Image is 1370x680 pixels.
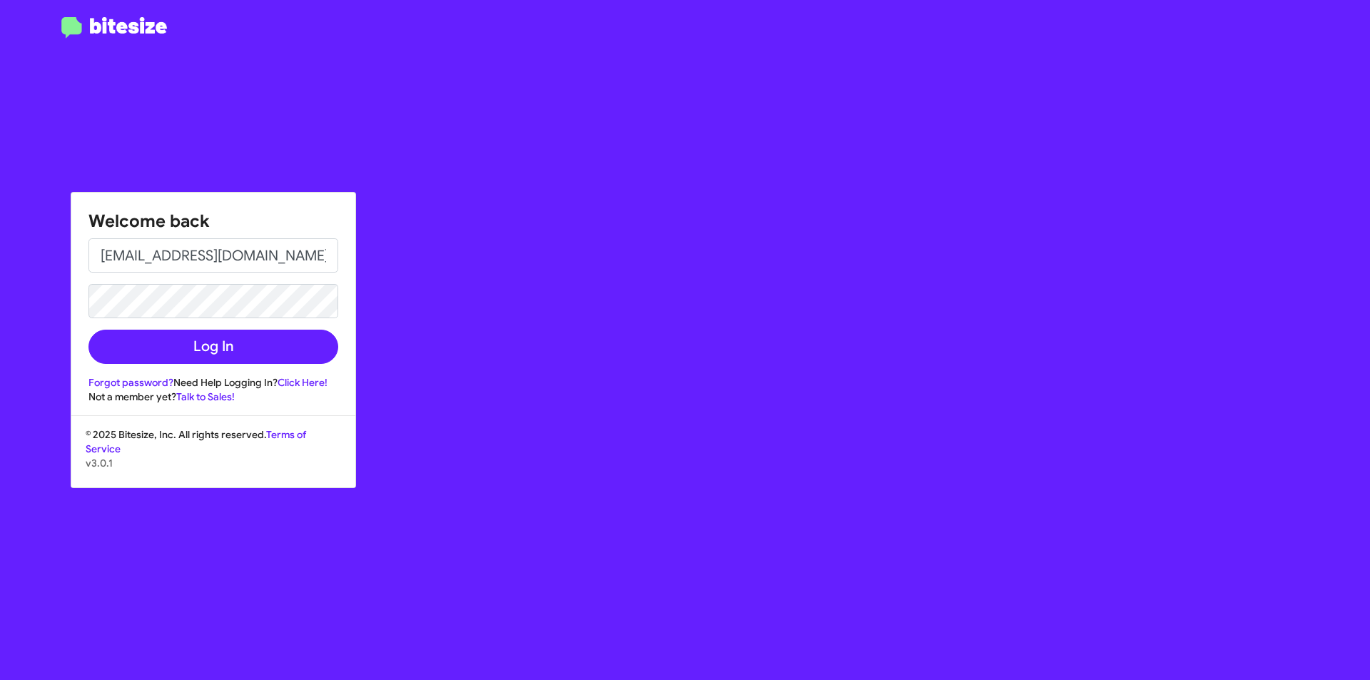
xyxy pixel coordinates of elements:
div: Need Help Logging In? [88,375,338,390]
input: Email address [88,238,338,273]
h1: Welcome back [88,210,338,233]
div: © 2025 Bitesize, Inc. All rights reserved. [71,427,355,487]
p: v3.0.1 [86,456,341,470]
a: Click Here! [278,376,328,389]
a: Talk to Sales! [176,390,235,403]
div: Not a member yet? [88,390,338,404]
a: Forgot password? [88,376,173,389]
button: Log In [88,330,338,364]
